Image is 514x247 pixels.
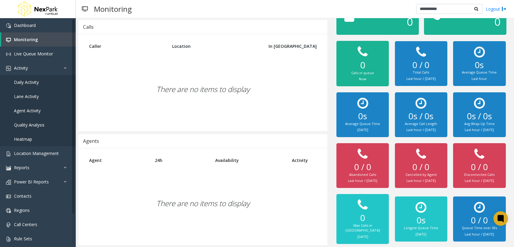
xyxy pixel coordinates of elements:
[85,39,168,54] th: Caller
[342,162,383,172] h2: 0 / 0
[6,151,11,156] img: 'icon'
[91,2,135,16] h3: Monitoring
[406,127,436,132] small: Last hour / [DATE]
[14,179,49,185] span: Power BI Reports
[342,111,383,121] h2: 0s
[6,237,11,242] img: 'icon'
[14,22,36,28] span: Dashboard
[472,76,487,81] small: Last hour
[342,121,383,127] div: Average Queue Time
[342,213,383,223] h2: 0
[401,162,441,172] h2: 0 / 0
[6,38,11,42] img: 'icon'
[6,222,11,227] img: 'icon'
[14,79,39,85] span: Daily Activity
[14,108,41,114] span: Agent Activity
[407,15,413,29] span: 0
[357,234,368,239] small: [DATE]
[6,180,11,185] img: 'icon'
[401,111,441,121] h2: 0s / 0s
[211,153,287,168] th: Availability
[14,94,39,99] span: Lane Activity
[406,178,436,183] small: Last hour / [DATE]
[459,70,499,75] div: Average Queue Time
[342,60,383,71] h2: 0
[1,32,76,47] a: Monitoring
[14,136,32,142] span: Heatmap
[257,39,321,54] th: In [GEOGRAPHIC_DATA]
[287,153,321,168] th: Activity
[6,66,11,71] img: 'icon'
[6,166,11,170] img: 'icon'
[401,226,441,231] div: Longest Queue Time
[465,127,494,132] small: Last hour / [DATE]
[83,23,94,31] div: Calls
[14,37,38,42] span: Monitoring
[459,226,499,231] div: Queue Time over 30s
[14,193,32,199] span: Contacts
[342,223,383,233] div: Max Calls in [GEOGRAPHIC_DATA]
[14,222,37,227] span: Call Centers
[14,51,53,57] span: Live Queue Monitor
[14,207,30,213] span: Regions
[459,172,499,177] div: Disconnected Calls
[14,236,32,242] span: Rule Sets
[342,172,383,177] div: Abandoned Calls
[459,215,499,226] h2: 0 / 0
[486,6,506,12] a: Logout
[459,60,499,70] h2: 0s
[465,232,494,236] small: Last hour / [DATE]
[14,165,29,170] span: Reports
[459,121,499,127] div: Avg Wrap-Up Time
[85,54,321,125] div: There are no items to display
[406,76,436,81] small: Last hour / [DATE]
[168,39,257,54] th: Location
[459,111,499,121] h2: 0s / 0s
[6,52,11,57] img: 'icon'
[502,6,506,12] img: logout
[401,60,441,70] h2: 0 / 0
[401,70,441,75] div: Total Calls
[6,208,11,213] img: 'icon'
[83,137,99,145] div: Agents
[150,153,211,168] th: 24h
[359,77,366,81] small: Now
[14,150,59,156] span: Location Management
[82,2,88,16] img: pageIcon
[401,172,441,177] div: Cancelled by Agent
[85,168,321,239] div: There are no items to display
[342,71,383,76] div: Calls in queue
[357,127,368,132] small: [DATE]
[348,178,377,183] small: Last hour / [DATE]
[401,121,441,127] div: Average Call Length
[14,122,45,128] span: Quality Analysis
[14,65,28,71] span: Activity
[459,162,499,172] h2: 0 / 0
[416,232,426,236] small: [DATE]
[465,178,494,183] small: Last hour / [DATE]
[85,153,150,168] th: Agent
[494,15,500,29] span: 0
[6,194,11,199] img: 'icon'
[6,23,11,28] img: 'icon'
[401,215,441,226] h2: 0s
